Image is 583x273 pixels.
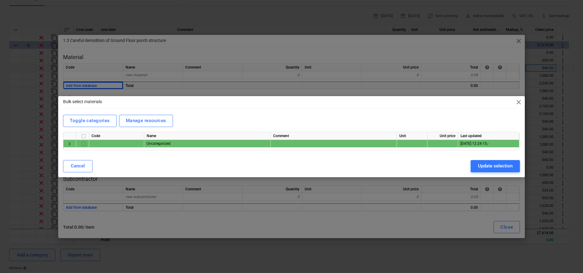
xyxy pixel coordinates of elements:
[66,140,73,147] span: keyboard_arrow_right
[126,117,166,125] div: Manage resources
[427,132,458,140] div: Unit price
[397,132,427,140] div: Unit
[478,162,513,170] div: Update selection
[458,132,519,140] div: Last updated
[144,140,271,148] div: Uncategorized
[515,99,522,106] span: close
[144,132,271,140] div: Name
[70,117,110,125] div: Toggle categories
[471,160,520,172] button: Update selection
[119,115,173,127] button: Manage resources
[63,99,102,105] p: Bulk select materials
[71,162,85,170] div: Cancel
[89,132,144,140] div: Code
[63,160,92,172] button: Cancel
[461,140,517,148] div: [DATE] 12:24:15 , -
[271,132,397,140] div: Comment
[63,115,116,127] button: Toggle categories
